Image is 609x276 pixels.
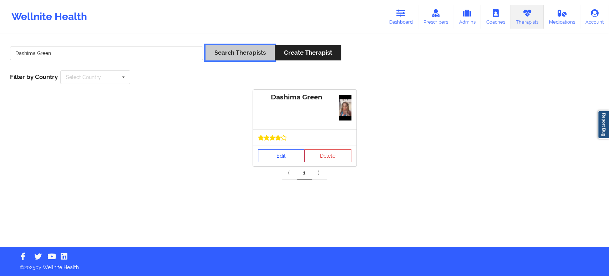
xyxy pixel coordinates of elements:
span: Filter by Country [10,73,58,80]
a: Admins [453,5,481,29]
a: Report Bug [598,110,609,139]
a: Previous item [282,166,297,180]
button: Search Therapists [205,45,275,60]
a: 1 [297,166,312,180]
a: Account [580,5,609,29]
a: Therapists [511,5,544,29]
button: Create Therapist [275,45,341,60]
button: Delete [304,149,351,162]
input: Search Keywords [10,46,203,60]
a: Medications [544,5,580,29]
p: © 2025 by Wellnite Health [15,259,594,271]
img: Screenshot_20220712-214308_Gallery.jpg [339,95,351,120]
a: Coaches [481,5,511,29]
a: Prescribers [418,5,453,29]
a: Edit [258,149,305,162]
div: Dashima Green [258,93,351,102]
a: Next item [312,166,327,180]
div: Pagination Navigation [282,166,327,180]
div: Select Country [66,75,101,80]
a: Dashboard [384,5,418,29]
